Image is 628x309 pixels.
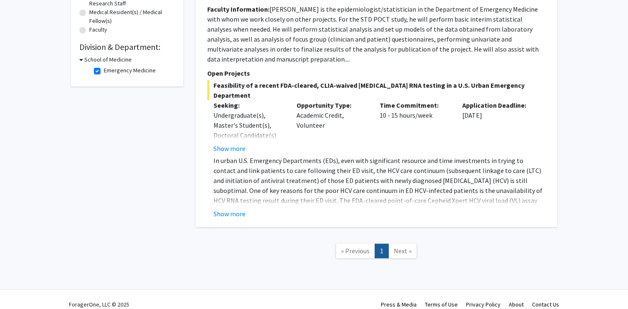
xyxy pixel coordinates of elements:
[213,209,245,219] button: Show more
[425,301,458,308] a: Terms of Use
[388,244,417,258] a: Next Page
[207,5,270,13] b: Faculty Information:
[207,68,545,78] p: Open Projects
[79,42,175,52] h2: Division & Department:
[196,235,557,269] nav: Page navigation
[373,100,456,153] div: 10 - 15 hours/week
[532,301,559,308] a: Contact Us
[466,301,500,308] a: Privacy Policy
[89,8,175,25] label: Medical Resident(s) / Medical Fellow(s)
[213,143,245,153] button: Show more
[213,156,545,225] p: In urban U.S. Emergency Departments (EDs), even with significant resource and time investments in...
[336,244,375,258] a: Previous Page
[89,25,107,34] label: Faculty
[380,100,450,110] p: Time Commitment:
[381,301,417,308] a: Press & Media
[462,100,533,110] p: Application Deadline:
[104,66,156,75] label: Emergency Medicine
[213,110,284,160] div: Undergraduate(s), Master's Student(s), Doctoral Candidate(s) (PhD, MD, DMD, PharmD, etc.)
[341,247,370,255] span: « Previous
[375,244,389,258] a: 1
[509,301,524,308] a: About
[297,100,367,110] p: Opportunity Type:
[84,55,132,64] h3: School of Medicine
[6,272,35,303] iframe: Chat
[207,5,539,63] fg-read-more: [PERSON_NAME] is the epidemiologist/statistician in the Department of Emergency Medicine with who...
[456,100,539,153] div: [DATE]
[207,80,545,100] span: Feasibility of a recent FDA-cleared, CLIA-waived [MEDICAL_DATA] RNA testing in a U.S. Urban Emerg...
[394,247,412,255] span: Next »
[213,100,284,110] p: Seeking:
[290,100,373,153] div: Academic Credit, Volunteer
